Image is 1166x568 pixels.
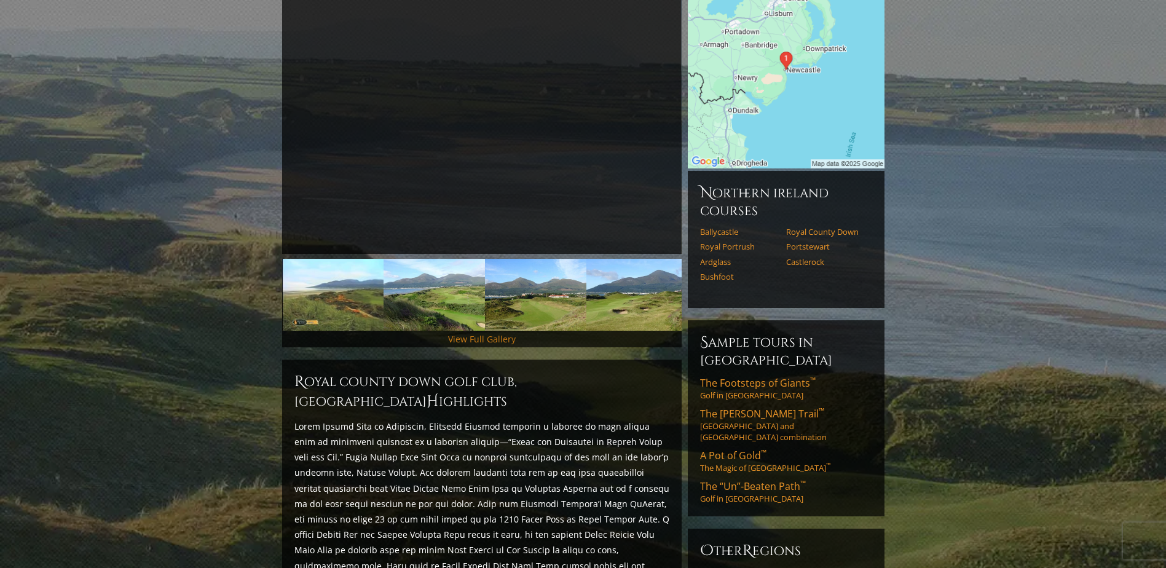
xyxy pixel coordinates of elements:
[786,242,864,251] a: Portstewart
[700,333,872,369] h6: Sample Tours in [GEOGRAPHIC_DATA]
[700,479,806,493] span: The “Un”-Beaten Path
[700,449,766,462] span: A Pot of Gold
[761,448,766,458] sup: ™
[700,272,778,282] a: Bushfoot
[448,333,516,345] a: View Full Gallery
[700,479,872,504] a: The “Un”-Beaten Path™Golf in [GEOGRAPHIC_DATA]
[427,392,439,411] span: H
[700,541,714,561] span: O
[800,478,806,489] sup: ™
[786,227,864,237] a: Royal County Down
[294,372,669,411] h2: Royal County Down Golf Club, [GEOGRAPHIC_DATA] ighlights
[700,257,778,267] a: Ardglass
[786,257,864,267] a: Castlerock
[700,407,872,443] a: The [PERSON_NAME] Trail™[GEOGRAPHIC_DATA] and [GEOGRAPHIC_DATA] combination
[700,449,872,473] a: A Pot of Gold™The Magic of [GEOGRAPHIC_DATA]™
[743,541,752,561] span: R
[700,376,872,401] a: The Footsteps of Giants™Golf in [GEOGRAPHIC_DATA]
[700,242,778,251] a: Royal Portrush
[826,462,830,470] sup: ™
[700,376,816,390] span: The Footsteps of Giants
[819,406,824,416] sup: ™
[700,183,872,219] h6: Northern Ireland Courses
[700,407,824,420] span: The [PERSON_NAME] Trail
[700,227,778,237] a: Ballycastle
[810,375,816,385] sup: ™
[700,541,872,561] h6: ther egions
